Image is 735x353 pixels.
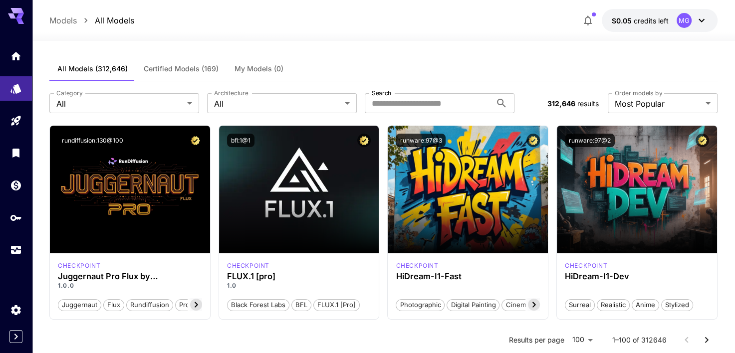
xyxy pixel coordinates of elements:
span: My Models (0) [235,64,283,73]
button: BFL [291,298,311,311]
button: Certified Model – Vetted for best performance and includes a commercial license. [526,134,540,147]
button: rundiffusion [126,298,173,311]
button: Digital Painting [447,298,499,311]
label: Search [372,89,391,97]
span: BFL [292,300,311,310]
div: MG [677,13,692,28]
div: HiDream Fast [396,261,438,270]
button: juggernaut [58,298,101,311]
button: Photographic [396,298,445,311]
span: results [577,99,599,108]
span: pro [176,300,193,310]
span: All [56,98,183,110]
button: runware:97@3 [396,134,446,147]
span: Most Popular [615,98,702,110]
button: Black Forest Labs [227,298,289,311]
div: Settings [10,304,22,316]
a: All Models [95,14,134,26]
span: flux [104,300,124,310]
div: API Keys [10,211,22,224]
button: Realistic [597,298,630,311]
h3: FLUX.1 [pro] [227,272,371,281]
h3: HiDream-I1-Dev [565,272,709,281]
span: Photographic [396,300,444,310]
button: Certified Model – Vetted for best performance and includes a commercial license. [357,134,371,147]
span: $0.05 [612,16,634,25]
label: Architecture [214,89,248,97]
button: bfl:1@1 [227,134,254,147]
div: 100 [568,333,596,347]
div: Library [10,147,22,159]
p: checkpoint [227,261,269,270]
button: runware:97@2 [565,134,615,147]
span: Digital Painting [447,300,499,310]
button: Cinematic [501,298,540,311]
div: fluxpro [227,261,269,270]
button: FLUX.1 [pro] [313,298,360,311]
span: Stylized [662,300,693,310]
span: Realistic [597,300,629,310]
span: Certified Models (169) [144,64,219,73]
button: Surreal [565,298,595,311]
span: FLUX.1 [pro] [314,300,359,310]
h3: Juggernaut Pro Flux by RunDiffusion [58,272,202,281]
span: Surreal [565,300,594,310]
label: Category [56,89,83,97]
p: 1–100 of 312646 [612,335,667,345]
button: Stylized [661,298,693,311]
p: Results per page [509,335,564,345]
span: All [214,98,341,110]
div: Models [10,82,22,95]
div: Playground [10,115,22,127]
h3: HiDream-I1-Fast [396,272,540,281]
p: checkpoint [396,261,438,270]
span: 312,646 [547,99,575,108]
span: All Models (312,646) [57,64,128,73]
button: Anime [632,298,659,311]
span: Black Forest Labs [228,300,289,310]
p: 1.0.0 [58,281,202,290]
button: Certified Model – Vetted for best performance and includes a commercial license. [696,134,709,147]
label: Order models by [615,89,662,97]
span: rundiffusion [127,300,173,310]
div: Home [10,50,22,62]
div: Wallet [10,179,22,191]
a: Models [49,14,77,26]
span: Cinematic [502,300,539,310]
button: Expand sidebar [9,330,22,343]
div: HiDream Dev [565,261,607,270]
button: $0.05MG [602,9,718,32]
div: $0.05 [612,15,669,26]
button: flux [103,298,124,311]
nav: breadcrumb [49,14,134,26]
div: FLUX.1 D [58,261,100,270]
div: Usage [10,244,22,256]
p: checkpoint [58,261,100,270]
span: juggernaut [58,300,101,310]
button: Go to next page [697,330,717,350]
span: credits left [634,16,669,25]
button: Certified Model – Vetted for best performance and includes a commercial license. [189,134,202,147]
button: pro [175,298,194,311]
p: checkpoint [565,261,607,270]
button: rundiffusion:130@100 [58,134,127,147]
span: Anime [632,300,659,310]
p: 1.0 [227,281,371,290]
